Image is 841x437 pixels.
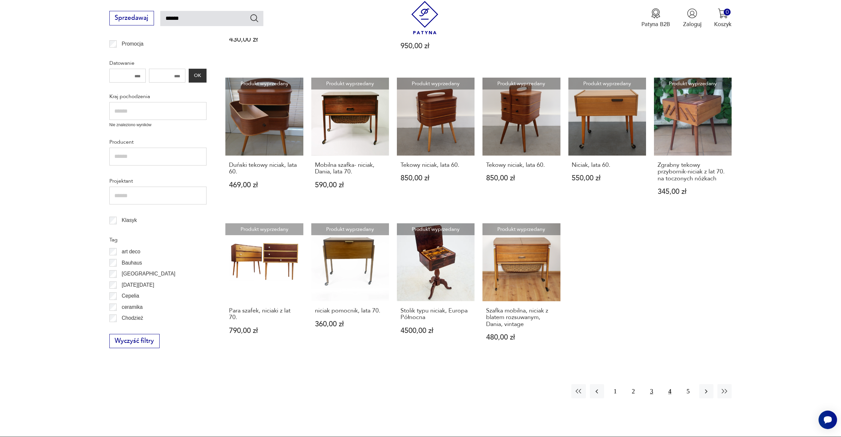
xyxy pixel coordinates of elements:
img: Patyna - sklep z meblami i dekoracjami vintage [408,1,441,34]
p: Projektant [109,177,207,185]
p: Producent [109,138,207,146]
h3: Tekowy niciak, lata 60. [401,162,471,168]
p: Bauhaus [122,259,142,267]
h3: Stolik typu niciak, Europa Północna [401,308,471,321]
img: Ikona koszyka [718,8,728,18]
p: Patyna B2B [641,20,670,28]
button: Szukaj [249,13,259,23]
button: Patyna B2B [641,8,670,28]
p: Kraj pochodzenia [109,92,207,101]
p: Koszyk [714,20,732,28]
a: Produkt wyprzedanyPara szafek, niciaki z lat 70.Para szafek, niciaki z lat 70.790,00 zł [225,223,303,356]
p: [DATE][DATE] [122,281,154,289]
p: [GEOGRAPHIC_DATA] [122,270,175,278]
button: 2 [626,384,640,398]
img: Ikonka użytkownika [687,8,697,18]
button: OK [189,69,207,83]
a: Produkt wyprzedanyZgrabny tekowy przybornik-niciak z lat 70. na toczonych nóżkachZgrabny tekowy p... [654,78,732,211]
a: Produkt wyprzedanyTekowy niciak, lata 60.Tekowy niciak, lata 60.850,00 zł [482,78,560,211]
p: 345,00 zł [658,188,728,195]
p: ceramika [122,303,142,311]
h3: Tekowy niciak, lata 60. [486,162,557,168]
p: Nie znaleziono wyników [109,122,207,128]
p: Cepelia [122,292,139,300]
div: 0 [724,9,731,16]
p: Zaloguj [683,20,702,28]
button: Zaloguj [683,8,702,28]
p: 790,00 zł [229,327,300,334]
a: Produkt wyprzedanyTekowy niciak, lata 60.Tekowy niciak, lata 60.850,00 zł [397,78,475,211]
button: 0Koszyk [714,8,732,28]
p: 430,00 zł [229,36,300,43]
button: 4 [663,384,677,398]
p: Datowanie [109,59,207,67]
img: Ikona medalu [651,8,661,18]
a: Produkt wyprzedanyDuński tekowy niciak, lata 60.Duński tekowy niciak, lata 60.469,00 zł [225,78,303,211]
h3: Para szafek, niciaki z lat 70. [229,308,300,321]
button: Wyczyść filtry [109,334,160,348]
p: Tag [109,236,207,244]
h3: Szafka mobilna, niciak z blatem rozsuwanym, Dania, vintage [486,308,557,328]
p: Ćmielów [122,325,141,334]
p: 590,00 zł [315,182,386,189]
p: Promocja [122,40,143,48]
a: Ikona medaluPatyna B2B [641,8,670,28]
button: 5 [681,384,695,398]
p: art deco [122,247,140,256]
p: 4500,00 zł [401,327,471,334]
p: Klasyk [122,216,137,225]
p: 850,00 zł [401,175,471,182]
p: 360,00 zł [315,321,386,328]
h3: Mobilna szafka- niciak, Dania, lata 70. [315,162,386,175]
p: 850,00 zł [486,175,557,182]
p: Chodzież [122,314,143,322]
button: 3 [644,384,659,398]
iframe: Smartsupp widget button [819,411,837,429]
p: 950,00 zł [401,43,471,50]
a: Produkt wyprzedanyStolik typu niciak, Europa PółnocnaStolik typu niciak, Europa Północna4500,00 zł [397,223,475,356]
a: Produkt wyprzedanyniciak pomocnik, lata 70.niciak pomocnik, lata 70.360,00 zł [311,223,389,356]
p: 469,00 zł [229,182,300,189]
a: Produkt wyprzedanySzafka mobilna, niciak z blatem rozsuwanym, Dania, vintageSzafka mobilna, nicia... [482,223,560,356]
a: Sprzedawaj [109,16,154,21]
p: 480,00 zł [486,334,557,341]
a: Produkt wyprzedanyMobilna szafka- niciak, Dania, lata 70.Mobilna szafka- niciak, Dania, lata 70.5... [311,78,389,211]
h3: Duński tekowy niciak, lata 60. [229,162,300,175]
button: 1 [608,384,622,398]
p: 550,00 zł [572,175,642,182]
h3: Niciak, lata 60. [572,162,642,168]
a: Produkt wyprzedanyNiciak, lata 60.Niciak, lata 60.550,00 zł [568,78,646,211]
h3: Zgrabny tekowy przybornik-niciak z lat 70. na toczonych nóżkach [658,162,728,182]
button: Sprzedawaj [109,11,154,25]
h3: niciak pomocnik, lata 70. [315,308,386,314]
